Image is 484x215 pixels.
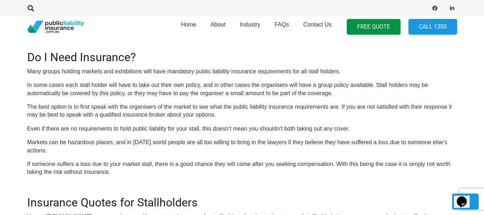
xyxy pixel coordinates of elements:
[274,21,289,28] span: FAQs
[347,19,401,35] a: FREE QUOTE
[452,194,479,210] a: Back to top
[296,14,339,40] a: Contact Us
[27,103,457,119] p: The best option is to first speak with the organisers of the market to see what the public liabil...
[27,68,457,75] p: Many groups holding markets and exhibitions will have mandatory public liability insurance requir...
[430,3,440,13] a: Facebook
[24,5,38,11] a: Search
[233,14,267,40] a: Industry
[303,21,331,28] span: Contact Us
[27,125,457,133] p: Even if there are no requirements to hold public liability for your stall, this doesn’t mean you ...
[27,21,84,33] a: pli_logotransparent
[454,186,477,208] iframe: chat widget
[240,21,260,28] span: Industry
[408,19,457,35] a: Call 1300
[211,21,226,28] span: About
[267,14,296,40] a: FAQs
[27,138,457,155] p: Markets can be hazardous places, and in [DATE] world people are all too willing to bring in the l...
[27,160,457,176] p: If someone suffers a loss due to your market stall, there is a good chance they will come after y...
[27,187,457,209] h2: Insurance Quotes for Stallholders
[27,42,457,64] h2: Do I Need Insurance?
[174,14,203,40] a: Home
[447,3,457,13] a: LinkedIn
[181,21,196,28] span: Home
[27,81,457,97] p: In some cases each stall holder will have to take out their own policy, and in other cases the or...
[203,14,233,40] a: About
